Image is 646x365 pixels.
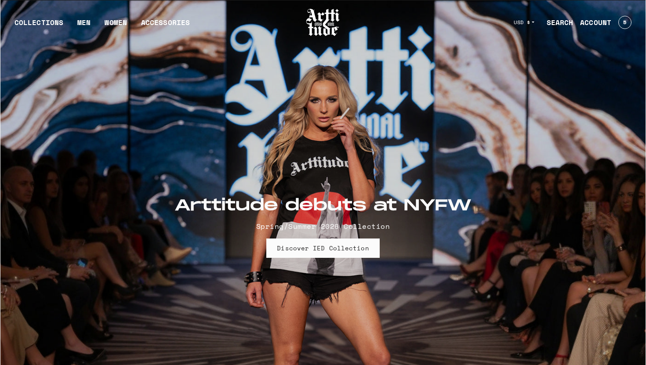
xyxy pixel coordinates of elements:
[141,17,190,35] div: ACCESSORIES
[623,20,626,25] span: 5
[514,19,530,26] span: USD $
[174,196,472,216] h2: Arttitude debuts at NYFW
[573,14,611,31] a: ACCOUNT
[174,221,472,231] p: Spring/Summer 2026 Collection
[540,14,573,31] a: SEARCH
[305,7,341,37] img: Arttitude
[7,17,197,35] ul: Main navigation
[508,13,540,32] button: USD $
[77,17,91,35] a: MEN
[15,17,63,35] div: COLLECTIONS
[611,12,631,33] a: Open cart
[105,17,127,35] a: WOMEN
[266,239,379,258] a: Discover IED Collection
